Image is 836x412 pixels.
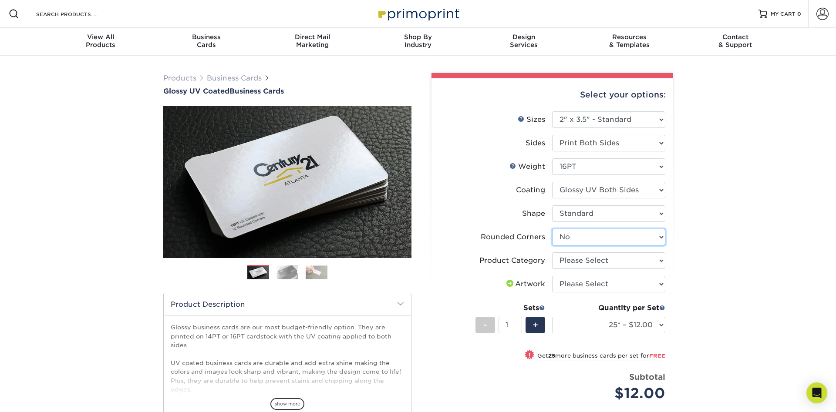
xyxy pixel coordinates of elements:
[682,33,788,49] div: & Support
[533,318,538,332] span: +
[649,352,665,359] span: FREE
[163,87,411,95] h1: Business Cards
[509,161,545,172] div: Weight
[365,33,471,41] span: Shop By
[576,33,682,41] span: Resources
[260,33,365,41] span: Direct Mail
[163,87,229,95] span: Glossy UV Coated
[276,265,298,280] img: Business Cards 02
[48,33,154,41] span: View All
[479,255,545,266] div: Product Category
[682,33,788,41] span: Contact
[48,28,154,56] a: View AllProducts
[306,265,327,279] img: Business Cards 03
[629,372,665,382] strong: Subtotal
[471,28,576,56] a: DesignServices
[374,4,462,23] img: Primoprint
[806,382,827,403] div: Open Intercom Messenger
[518,114,545,125] div: Sizes
[207,74,262,82] a: Business Cards
[260,28,365,56] a: Direct MailMarketing
[522,208,545,219] div: Shape
[154,28,260,56] a: BusinessCards
[475,303,545,313] div: Sets
[526,138,545,148] div: Sides
[537,352,665,361] small: Get more business cards per set for
[163,87,411,95] a: Glossy UV CoatedBusiness Cards
[247,262,269,284] img: Business Cards 01
[548,352,555,359] strong: 25
[270,398,304,410] span: show more
[438,78,666,111] div: Select your options:
[365,33,471,49] div: Industry
[164,293,411,315] h2: Product Description
[516,185,545,195] div: Coating
[163,74,196,82] a: Products
[505,279,545,289] div: Artwork
[365,28,471,56] a: Shop ByIndustry
[552,303,665,313] div: Quantity per Set
[529,351,531,360] span: !
[471,33,576,49] div: Services
[154,33,260,41] span: Business
[35,9,120,19] input: SEARCH PRODUCTS.....
[260,33,365,49] div: Marketing
[471,33,576,41] span: Design
[483,318,487,332] span: -
[576,28,682,56] a: Resources& Templates
[797,11,801,17] span: 0
[481,232,545,242] div: Rounded Corners
[559,383,665,404] div: $12.00
[48,33,154,49] div: Products
[154,33,260,49] div: Cards
[163,58,411,306] img: Glossy UV Coated 01
[771,10,796,18] span: MY CART
[682,28,788,56] a: Contact& Support
[576,33,682,49] div: & Templates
